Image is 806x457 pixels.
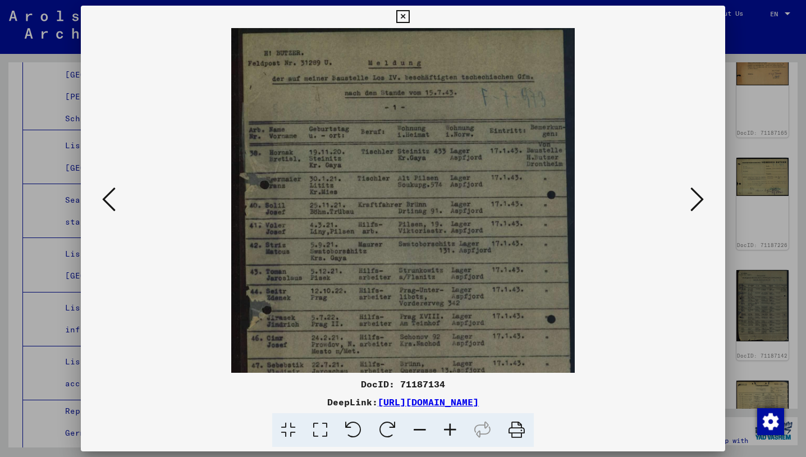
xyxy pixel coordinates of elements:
[757,408,784,435] div: Change consent
[231,28,574,457] img: 001.jpg
[757,408,784,435] img: Change consent
[378,396,479,408] a: [URL][DOMAIN_NAME]
[81,377,726,391] div: DocID: 71187134
[81,395,726,409] div: DeepLink:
